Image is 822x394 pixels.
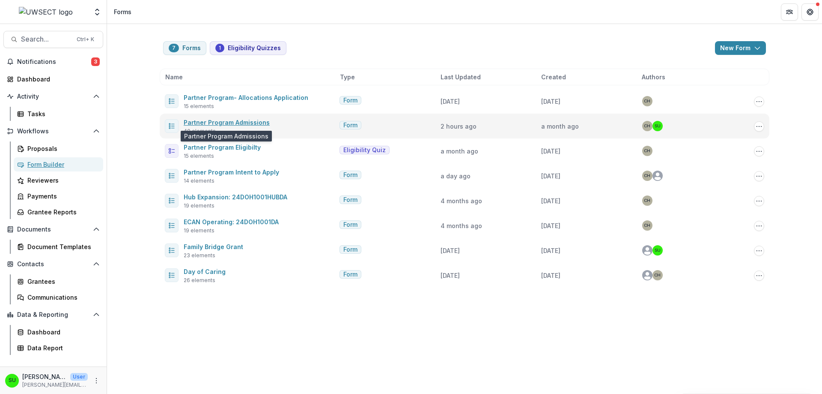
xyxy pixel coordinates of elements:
span: a month ago [541,123,579,130]
div: Form Builder [27,160,96,169]
span: 40 elements [184,127,216,135]
button: More [91,376,101,386]
span: Last Updated [441,72,481,81]
p: [PERSON_NAME][EMAIL_ADDRESS][PERSON_NAME][DOMAIN_NAME] [22,381,88,389]
span: Documents [17,226,89,233]
div: Scott Umbel [655,248,661,253]
button: Open Data & Reporting [3,308,103,322]
div: Carli Herz [644,124,650,128]
span: [DATE] [441,98,460,105]
span: 3 [91,57,100,66]
a: ECAN Operating: 24DOH1001DA [184,218,279,226]
div: Ctrl + K [75,35,96,44]
button: Options [754,246,764,256]
a: Dashboard [3,72,103,86]
span: 23 elements [184,252,215,259]
p: User [70,373,88,381]
span: [DATE] [441,272,460,279]
span: [DATE] [441,247,460,254]
span: Created [541,72,566,81]
button: Eligibility Quizzes [210,41,286,55]
span: 15 elements [184,102,214,110]
p: [PERSON_NAME] [22,372,67,381]
button: New Form [715,41,766,55]
span: 4 months ago [441,222,482,229]
span: [DATE] [541,272,560,279]
span: 19 elements [184,202,214,210]
span: [DATE] [541,197,560,205]
div: Communications [27,293,96,302]
a: Form Builder [14,157,103,171]
div: Forms [114,7,131,16]
div: Payments [27,192,96,201]
a: Tasks [14,107,103,121]
span: [DATE] [541,98,560,105]
div: Dashboard [27,328,96,337]
button: Open Workflows [3,124,103,138]
a: Family Bridge Grant [184,243,243,250]
button: Notifications3 [3,55,103,69]
span: Notifications [17,58,91,66]
div: Data Report [27,343,96,352]
span: Activity [17,93,89,100]
div: Carli Herz [654,273,661,277]
span: a month ago [441,147,478,155]
button: Open Contacts [3,257,103,271]
div: Proposals [27,144,96,153]
span: a day ago [441,172,471,180]
a: Grantees [14,274,103,289]
span: 26 elements [184,277,215,284]
span: 14 elements [184,177,214,185]
span: Data & Reporting [17,311,89,319]
span: Search... [21,35,71,43]
span: 2 hours ago [441,123,477,130]
span: [DATE] [541,147,560,155]
span: Form [343,271,357,278]
button: Forms [163,41,206,55]
span: Workflows [17,128,89,135]
svg: avatar [642,270,652,280]
span: Name [165,72,183,81]
button: Partners [781,3,798,21]
div: Carli Herz [644,223,650,228]
a: Partner Program- Allocations Application [184,94,308,101]
a: Grantee Reports [14,205,103,219]
a: Partner Program Eligibilty [184,144,261,151]
span: Authors [642,72,665,81]
div: Grantees [27,277,96,286]
svg: avatar [652,171,663,181]
svg: avatar [642,245,652,256]
button: Open Documents [3,223,103,236]
button: Search... [3,31,103,48]
span: Eligibility Quiz [343,147,386,154]
a: Proposals [14,141,103,156]
button: Options [754,96,764,107]
span: Form [343,221,357,229]
button: Options [754,271,764,281]
button: Options [754,146,764,156]
a: Communications [14,290,103,304]
span: 7 [172,45,176,51]
a: Day of Caring [184,268,226,275]
span: [DATE] [541,222,560,229]
button: Options [754,196,764,206]
button: Open Activity [3,90,103,103]
a: Partner Program Admissions [184,119,270,126]
a: Data Report [14,341,103,355]
a: Document Templates [14,240,103,254]
a: Partner Program Intent to Apply [184,168,279,176]
div: Carli Herz [644,99,650,103]
div: Scott Umbel [9,378,16,383]
img: UWSECT logo [19,7,73,17]
div: Document Templates [27,242,96,251]
div: Carli Herz [644,174,650,178]
span: 19 elements [184,227,214,235]
a: Hub Expansion: 24DOH1001HUBDA [184,193,287,201]
div: Dashboard [17,75,96,84]
span: Contacts [17,261,89,268]
span: 4 months ago [441,197,482,205]
div: Carli Herz [644,149,650,153]
a: Dashboard [14,325,103,339]
button: Options [754,171,764,181]
a: Payments [14,189,103,203]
